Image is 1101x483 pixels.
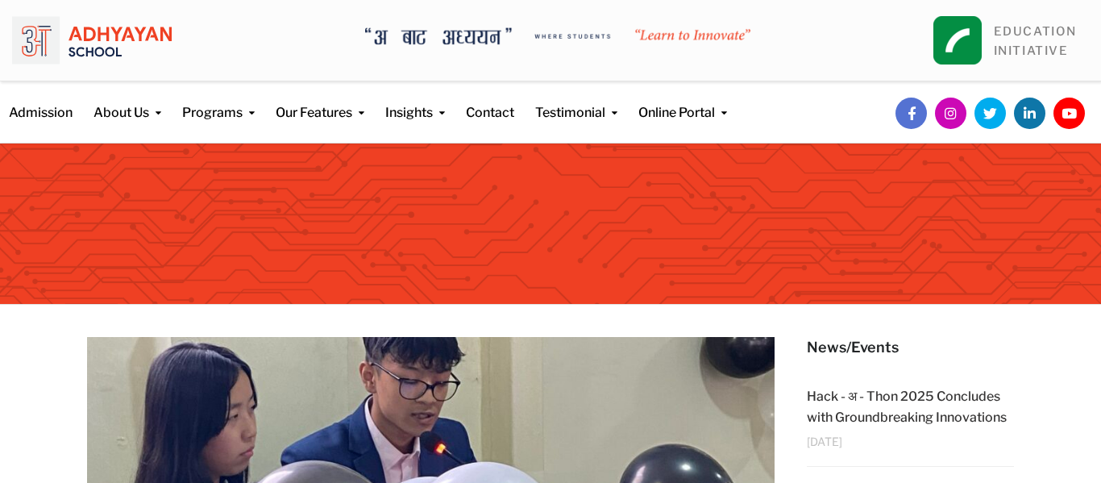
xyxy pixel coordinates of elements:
a: Our Features [276,81,364,123]
a: Contact [466,81,514,123]
img: square_leapfrog [933,16,982,65]
img: logo [12,12,172,69]
h5: News/Events [807,337,1015,358]
a: Admission [9,81,73,123]
a: Online Portal [638,81,727,123]
a: About Us [93,81,161,123]
img: A Bata Adhyayan where students learn to Innovate [365,27,750,45]
a: EDUCATIONINITIATIVE [994,24,1077,58]
a: Testimonial [535,81,617,123]
a: Hack - अ - Thon 2025 Concludes with Groundbreaking Innovations [807,389,1007,425]
a: Programs [182,81,255,123]
span: [DATE] [807,435,842,448]
a: Insights [385,81,445,123]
